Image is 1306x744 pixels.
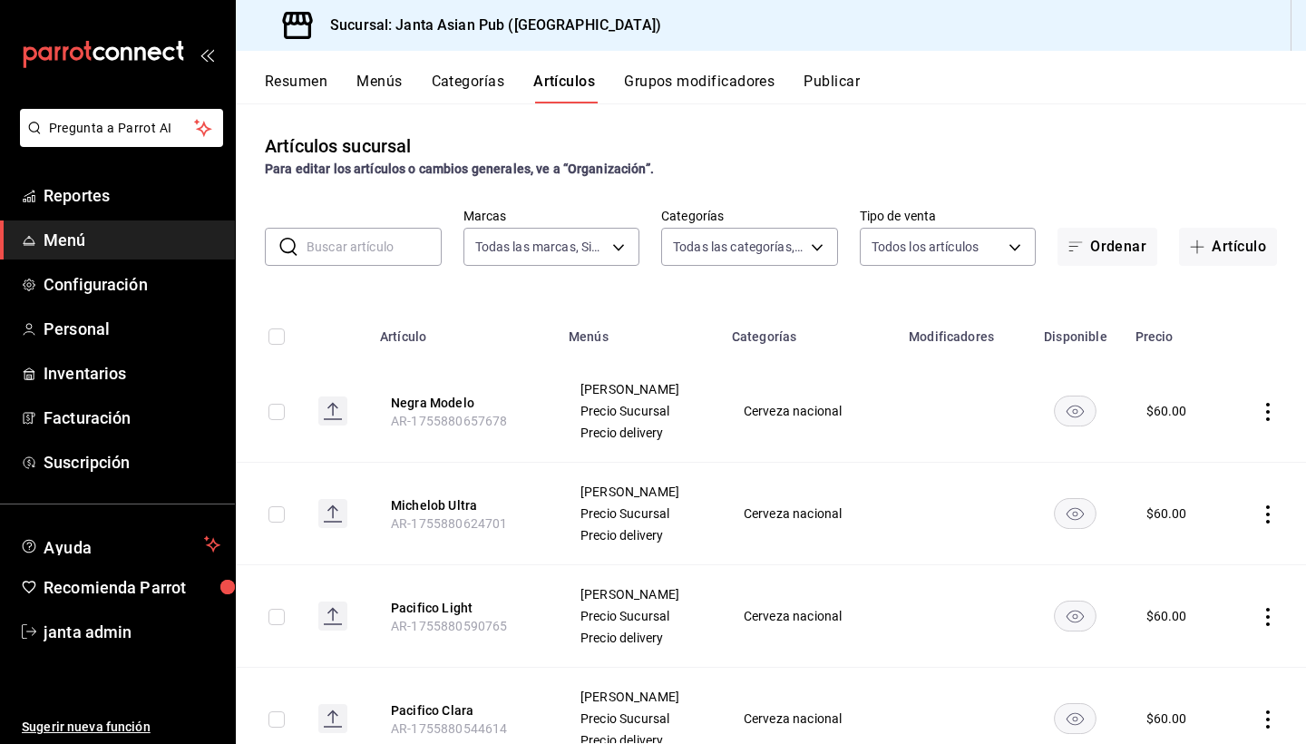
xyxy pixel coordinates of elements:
span: [PERSON_NAME] [580,383,698,396]
a: Pregunta a Parrot AI [13,132,223,151]
span: Cerveza nacional [744,610,875,622]
span: Precio Sucursal [580,405,698,417]
label: Tipo de venta [860,210,1037,222]
span: Cerveza nacional [744,507,875,520]
h3: Sucursal: Janta Asian Pub ([GEOGRAPHIC_DATA]) [316,15,661,36]
button: Categorías [432,73,505,103]
input: Buscar artículo [307,229,442,265]
label: Categorías [661,210,838,222]
span: Precio delivery [580,529,698,542]
span: Cerveza nacional [744,405,875,417]
span: Suscripción [44,450,220,475]
span: Precio Sucursal [580,610,698,622]
span: Todas las marcas, Sin marca [475,238,607,256]
th: Disponible [1027,302,1124,360]
span: AR-1755880657678 [391,414,507,428]
button: edit-product-location [391,701,536,720]
span: Inventarios [44,361,220,386]
div: $ 60.00 [1146,710,1187,728]
button: Pregunta a Parrot AI [20,109,223,147]
div: $ 60.00 [1146,607,1187,625]
span: Menú [44,228,220,252]
span: Todas las categorías, Sin categoría [673,238,804,256]
button: actions [1259,505,1277,524]
button: Resumen [265,73,327,103]
span: janta admin [44,620,220,644]
span: AR-1755880624701 [391,516,507,531]
button: Ordenar [1057,228,1157,266]
div: navigation tabs [265,73,1306,103]
th: Categorías [721,302,898,360]
button: availability-product [1054,498,1096,529]
button: availability-product [1054,703,1096,734]
span: Configuración [44,272,220,297]
span: Reportes [44,183,220,208]
th: Artículo [369,302,558,360]
span: Facturación [44,406,220,430]
button: availability-product [1054,396,1096,426]
span: Cerveza nacional [744,712,875,725]
button: actions [1259,608,1277,626]
span: Personal [44,317,220,341]
button: open_drawer_menu [200,47,214,62]
th: Precio [1125,302,1228,360]
span: Sugerir nueva función [22,718,220,737]
span: Pregunta a Parrot AI [49,119,195,138]
th: Modificadores [898,302,1027,360]
span: Precio Sucursal [580,507,698,520]
span: Todos los artículos [872,238,979,256]
span: Precio delivery [580,426,698,439]
label: Marcas [463,210,640,222]
span: Precio delivery [580,631,698,644]
button: Grupos modificadores [624,73,775,103]
span: AR-1755880590765 [391,619,507,633]
strong: Para editar los artículos o cambios generales, ve a “Organización”. [265,162,654,176]
div: $ 60.00 [1146,504,1187,523]
button: edit-product-location [391,394,536,412]
span: Recomienda Parrot [44,575,220,600]
button: actions [1259,710,1277,729]
button: Artículos [533,73,595,103]
div: Artículos sucursal [265,132,411,160]
span: Ayuda [44,534,197,555]
span: Precio Sucursal [580,712,698,725]
button: edit-product-location [391,599,536,617]
button: Publicar [804,73,860,103]
button: Artículo [1179,228,1277,266]
span: [PERSON_NAME] [580,690,698,703]
div: $ 60.00 [1146,402,1187,420]
span: AR-1755880544614 [391,721,507,736]
span: [PERSON_NAME] [580,588,698,601]
th: Menús [558,302,721,360]
span: [PERSON_NAME] [580,485,698,498]
button: Menús [356,73,402,103]
button: availability-product [1054,601,1096,631]
button: actions [1259,403,1277,421]
button: edit-product-location [391,496,536,514]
